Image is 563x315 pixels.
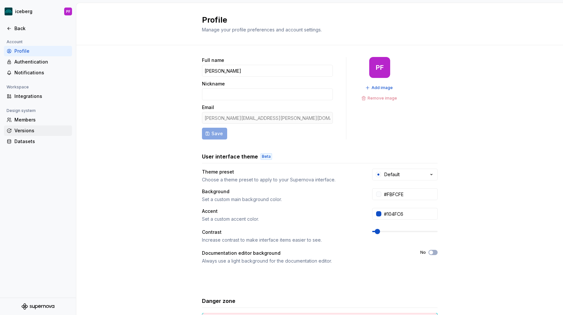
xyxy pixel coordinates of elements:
[202,176,360,183] div: Choose a theme preset to apply to your Supernova interface.
[202,15,430,25] h2: Profile
[4,38,25,46] div: Account
[4,23,72,34] a: Back
[15,8,32,15] div: iceberg
[202,297,235,305] h3: Danger zone
[202,250,409,256] div: Documentation editor background
[202,104,214,111] label: Email
[4,125,72,136] a: Versions
[14,25,69,32] div: Back
[202,208,360,214] div: Accent
[420,250,426,255] label: No
[66,9,70,14] div: PF
[14,48,69,54] div: Profile
[4,107,38,115] div: Design system
[363,83,396,92] button: Add image
[202,196,360,203] div: Set a custom main background color.
[4,67,72,78] a: Notifications
[22,303,54,310] svg: Supernova Logo
[4,115,72,125] a: Members
[372,85,393,90] span: Add image
[4,57,72,67] a: Authentication
[1,4,75,19] button: icebergPF
[14,138,69,145] div: Datasets
[202,81,225,87] label: Nickname
[202,216,360,222] div: Set a custom accent color.
[202,188,360,195] div: Background
[14,127,69,134] div: Versions
[14,59,69,65] div: Authentication
[5,8,12,15] img: 418c6d47-6da6-4103-8b13-b5999f8989a1.png
[14,69,69,76] div: Notifications
[381,208,438,220] input: #104FC6
[4,136,72,147] a: Datasets
[372,169,438,180] button: Default
[202,27,322,32] span: Manage your profile preferences and account settings.
[14,117,69,123] div: Members
[202,57,224,64] label: Full name
[202,237,360,243] div: Increase contrast to make interface items easier to see.
[261,153,272,160] div: Beta
[202,153,258,160] h3: User interface theme
[202,169,360,175] div: Theme preset
[202,229,360,235] div: Contrast
[384,171,400,178] div: Default
[202,258,409,264] div: Always use a light background for the documentation editor.
[376,65,384,70] div: PF
[381,188,438,200] input: #FFFFFF
[4,46,72,56] a: Profile
[4,91,72,102] a: Integrations
[4,83,31,91] div: Workspace
[14,93,69,100] div: Integrations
